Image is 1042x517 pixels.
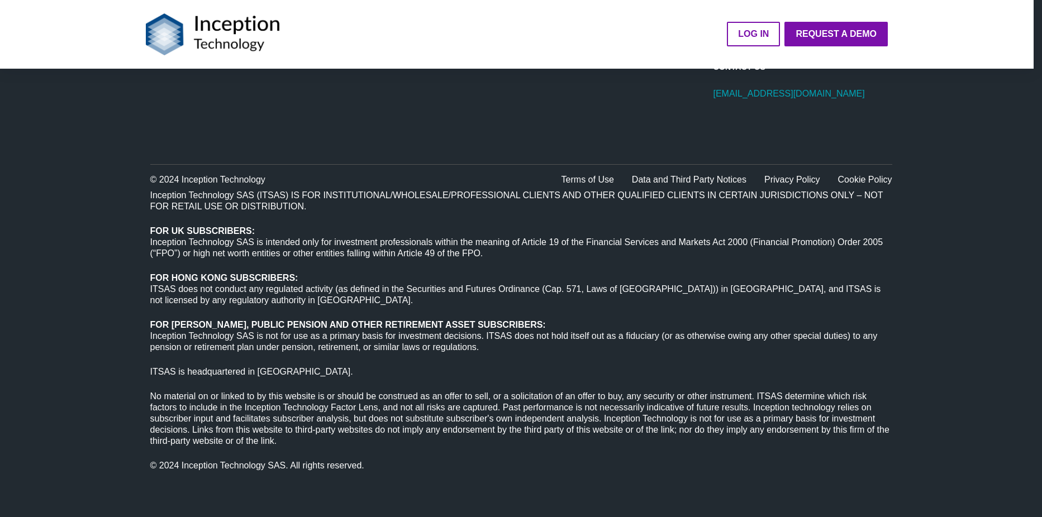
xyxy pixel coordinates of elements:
[784,22,888,46] a: Request a Demo
[738,29,769,39] strong: LOG IN
[796,29,877,39] strong: Request a Demo
[562,175,614,184] a: Terms of Use
[146,13,280,55] img: Logo
[150,391,889,446] span: No material on or linked to by this website is or should be construed as an offer to sell, or a s...
[150,226,255,236] strong: FOR UK SUBSCRIBERS:
[150,237,892,259] p: Inception Technology SAS is intended only for investment professionals within the meaning of Arti...
[150,366,892,377] p: ITSAS is headquartered in [GEOGRAPHIC_DATA].
[150,273,298,283] strong: FOR HONG KONG SUBSCRIBERS:
[150,284,892,306] p: ITSAS does not conduct any regulated activity (as defined in the Securities and Futures Ordinance...
[150,190,892,212] p: Inception Technology SAS (ITSAS) IS FOR INSTITUTIONAL/WHOLESALE/PROFESSIONAL CLIENTS AND OTHER QU...
[150,460,892,471] p: © 2024 Inception Technology SAS. All rights reserved.
[713,89,865,98] a: [EMAIL_ADDRESS][DOMAIN_NAME]
[150,320,546,329] strong: FOR [PERSON_NAME], PUBLIC PENSION AND OTHER RETIREMENT ASSET SUBSCRIBERS:
[727,22,780,46] a: LOG IN
[632,175,746,184] a: Data and Third Party Notices
[150,174,329,185] div: © 2024 Inception Technology
[838,175,892,184] a: Cookie Policy
[150,331,892,353] p: Inception Technology SAS is not for use as a primary basis for investment decisions. ITSAS does n...
[764,175,820,184] a: Privacy Policy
